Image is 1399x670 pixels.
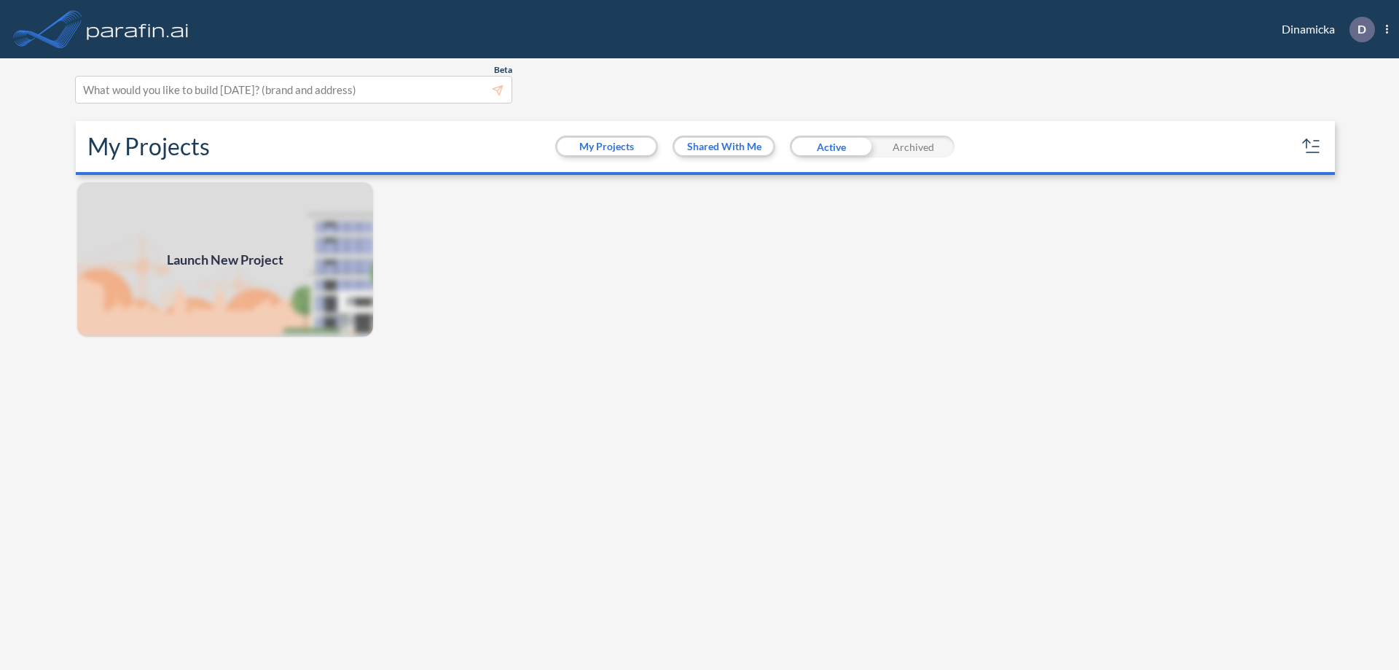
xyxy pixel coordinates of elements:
[1260,17,1388,42] div: Dinamicka
[84,15,192,44] img: logo
[76,181,375,338] img: add
[494,64,512,76] span: Beta
[675,138,773,155] button: Shared With Me
[1357,23,1366,36] p: D
[87,133,210,160] h2: My Projects
[1300,135,1323,158] button: sort
[557,138,656,155] button: My Projects
[872,136,955,157] div: Archived
[790,136,872,157] div: Active
[76,181,375,338] a: Launch New Project
[167,250,283,270] span: Launch New Project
